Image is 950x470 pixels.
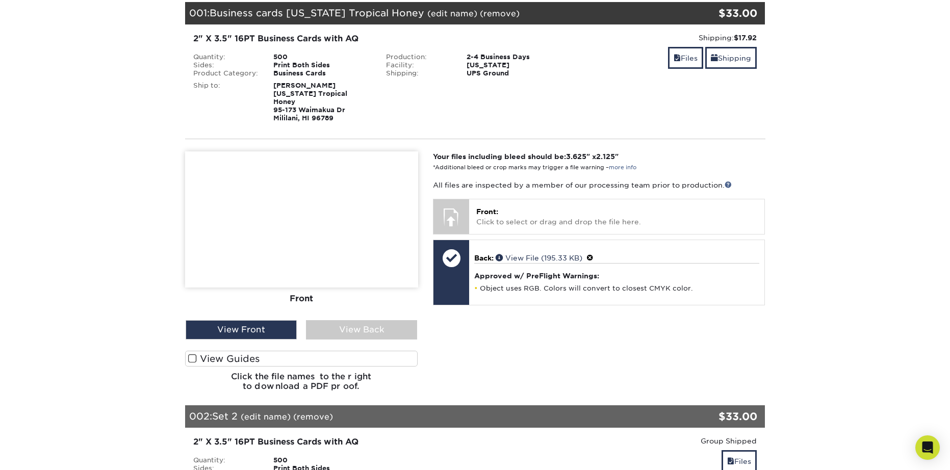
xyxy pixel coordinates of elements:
[293,412,333,422] a: (remove)
[185,405,669,428] div: 002:
[480,9,520,18] a: (remove)
[378,61,459,69] div: Facility:
[711,54,718,62] span: shipping
[579,33,757,43] div: Shipping:
[433,152,619,161] strong: Your files including bleed should be: " x "
[669,6,758,21] div: $33.00
[476,207,498,216] span: Front:
[266,61,378,69] div: Print Both Sides
[266,53,378,61] div: 500
[186,61,266,69] div: Sides:
[210,7,424,18] span: Business cards [US_STATE] Tropical Honey
[727,457,734,465] span: files
[185,288,418,310] div: Front
[476,206,757,227] p: Click to select or drag and drop the file here.
[674,54,681,62] span: files
[668,47,703,69] a: Files
[193,33,564,45] div: 2" X 3.5" 16PT Business Cards with AQ
[185,2,669,24] div: 001:
[378,53,459,61] div: Production:
[705,47,757,69] a: Shipping
[459,61,572,69] div: [US_STATE]
[185,351,418,367] label: View Guides
[433,164,636,171] small: *Additional bleed or crop marks may trigger a file warning –
[596,152,615,161] span: 2.125
[474,272,759,280] h4: Approved w/ PreFlight Warnings:
[186,456,266,464] div: Quantity:
[185,372,418,399] h6: Click the file names to the right to download a PDF proof.
[474,284,759,293] li: Object uses RGB. Colors will convert to closest CMYK color.
[186,82,266,122] div: Ship to:
[496,254,582,262] a: View File (195.33 KB)
[474,254,494,262] span: Back:
[186,69,266,77] div: Product Category:
[669,409,758,424] div: $33.00
[459,69,572,77] div: UPS Ground
[427,9,477,18] a: (edit name)
[186,53,266,61] div: Quantity:
[579,436,757,446] div: Group Shipped
[193,436,564,448] div: 2" X 3.5" 16PT Business Cards with AQ
[186,320,297,340] div: View Front
[306,320,417,340] div: View Back
[378,69,459,77] div: Shipping:
[459,53,572,61] div: 2-4 Business Days
[266,69,378,77] div: Business Cards
[566,152,586,161] span: 3.625
[734,34,757,42] strong: $17.92
[212,410,238,422] span: Set 2
[266,456,378,464] div: 500
[433,180,765,190] p: All files are inspected by a member of our processing team prior to production.
[241,412,291,422] a: (edit name)
[915,435,940,460] div: Open Intercom Messenger
[273,82,347,122] strong: [PERSON_NAME] [US_STATE] Tropical Honey 95-173 Waimakua Dr Mililani, HI 96789
[609,164,636,171] a: more info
